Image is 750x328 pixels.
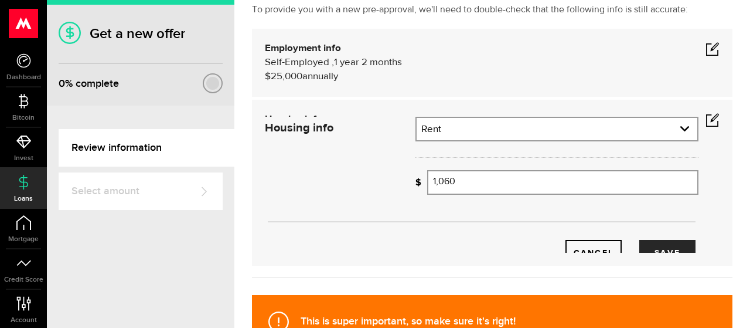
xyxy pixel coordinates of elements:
b: Housing info [265,114,322,124]
a: Cancel [565,240,622,266]
p: To provide you with a new pre-approval, we'll need to double-check that the following info is sti... [252,3,732,17]
a: expand select [417,118,697,140]
a: Select amount [59,173,223,210]
a: Review information [59,129,234,167]
b: Employment info [265,43,341,53]
span: Self-Employed , [265,58,334,67]
h1: Get a new offer [59,25,223,42]
strong: Housing info [265,122,333,134]
span: 1 year 2 months [334,58,402,67]
strong: This is super important, so make sure it's right! [301,315,516,327]
span: 0 [59,77,65,90]
div: % complete [59,73,119,94]
span: $25,000 [265,72,302,82]
span: annually [302,72,338,82]
button: Open LiveChat chat widget [9,5,45,40]
button: Save [639,240,696,266]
